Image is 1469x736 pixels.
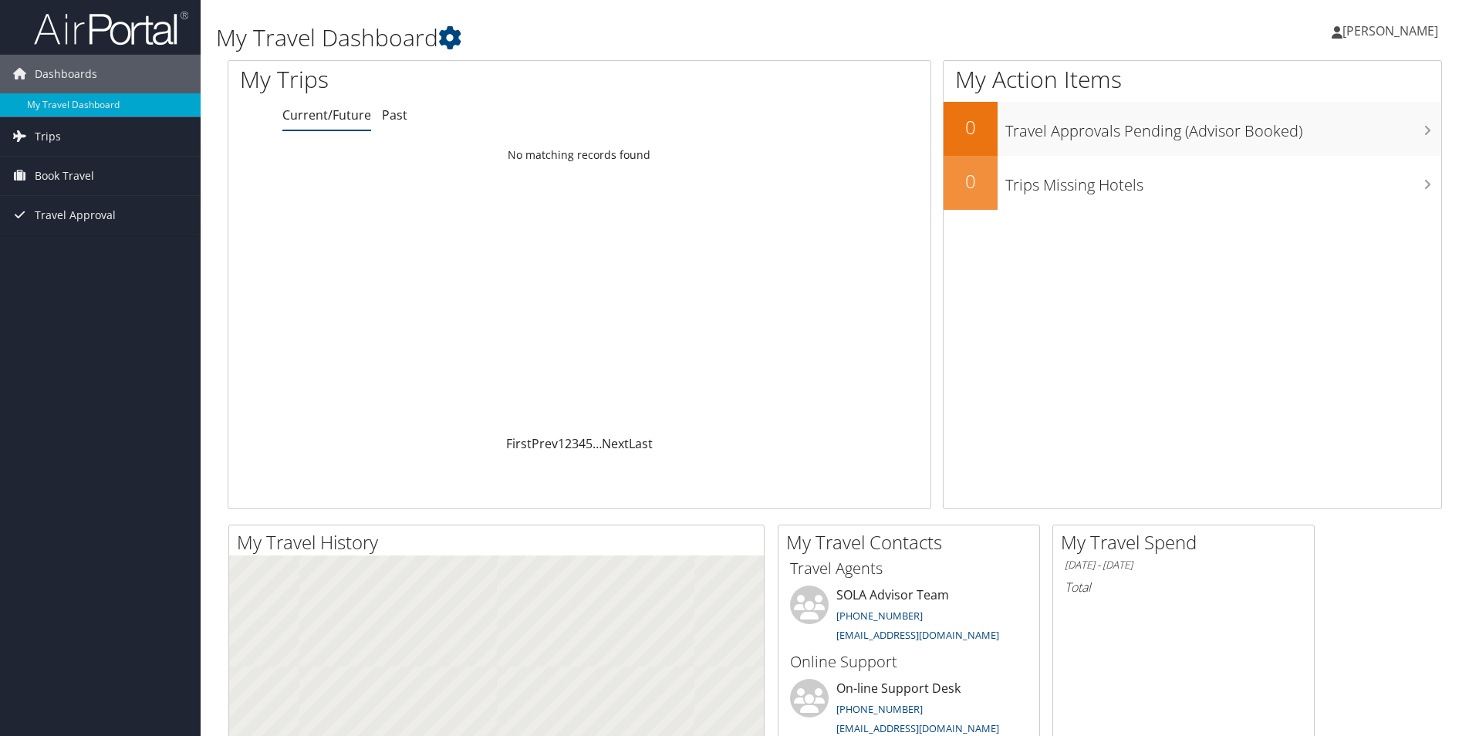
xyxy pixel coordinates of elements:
a: 0Trips Missing Hotels [944,156,1441,210]
a: [EMAIL_ADDRESS][DOMAIN_NAME] [836,721,999,735]
h1: My Trips [240,63,626,96]
a: First [506,435,532,452]
h2: My Travel Contacts [786,529,1039,555]
a: 3 [572,435,579,452]
a: [PHONE_NUMBER] [836,702,923,716]
a: 0Travel Approvals Pending (Advisor Booked) [944,102,1441,156]
h3: Online Support [790,651,1028,673]
img: airportal-logo.png [34,10,188,46]
h1: My Travel Dashboard [216,22,1041,54]
a: [PHONE_NUMBER] [836,609,923,623]
h1: My Action Items [944,63,1441,96]
h3: Trips Missing Hotels [1005,167,1441,196]
span: Book Travel [35,157,94,195]
span: Dashboards [35,55,97,93]
span: … [593,435,602,452]
h6: [DATE] - [DATE] [1065,558,1302,572]
a: Last [629,435,653,452]
h2: My Travel History [237,529,764,555]
h2: 0 [944,114,998,140]
a: [PERSON_NAME] [1332,8,1454,54]
span: Travel Approval [35,196,116,235]
a: 5 [586,435,593,452]
h6: Total [1065,579,1302,596]
a: 2 [565,435,572,452]
a: Current/Future [282,106,371,123]
a: [EMAIL_ADDRESS][DOMAIN_NAME] [836,628,999,642]
a: 4 [579,435,586,452]
li: SOLA Advisor Team [782,586,1035,649]
h3: Travel Approvals Pending (Advisor Booked) [1005,113,1441,142]
span: [PERSON_NAME] [1342,22,1438,39]
a: Past [382,106,407,123]
a: Prev [532,435,558,452]
h2: My Travel Spend [1061,529,1314,555]
h2: 0 [944,168,998,194]
a: 1 [558,435,565,452]
span: Trips [35,117,61,156]
td: No matching records found [228,141,930,169]
a: Next [602,435,629,452]
h3: Travel Agents [790,558,1028,579]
